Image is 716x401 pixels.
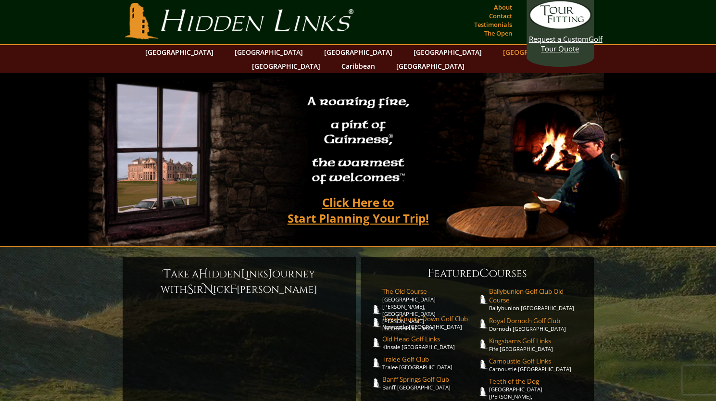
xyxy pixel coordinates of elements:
[203,282,213,297] span: N
[382,314,477,323] span: Royal County Down Golf Club
[382,375,477,391] a: Banff Springs Golf ClubBanff [GEOGRAPHIC_DATA]
[472,18,515,31] a: Testimonials
[241,266,246,282] span: L
[529,0,591,53] a: Request a CustomGolf Tour Quote
[319,45,397,59] a: [GEOGRAPHIC_DATA]
[163,266,171,282] span: T
[482,26,515,40] a: The Open
[382,287,477,296] span: The Old Course
[199,266,208,282] span: H
[382,335,477,351] a: Old Head Golf LinksKinsale [GEOGRAPHIC_DATA]
[479,266,489,281] span: C
[268,266,272,282] span: J
[382,335,477,343] span: Old Head Golf Links
[489,316,584,332] a: Royal Dornoch Golf ClubDornoch [GEOGRAPHIC_DATA]
[427,266,434,281] span: F
[487,9,515,23] a: Contact
[529,34,589,44] span: Request a Custom
[132,266,346,297] h6: ake a idden inks ourney with ir ick [PERSON_NAME]
[278,191,439,229] a: Click Here toStart Planning Your Trip!
[489,357,584,365] span: Carnoustie Golf Links
[391,59,469,73] a: [GEOGRAPHIC_DATA]
[489,377,584,386] span: Teeth of the Dog
[489,287,584,312] a: Ballybunion Golf Club Old CourseBallybunion [GEOGRAPHIC_DATA]
[140,45,218,59] a: [GEOGRAPHIC_DATA]
[409,45,487,59] a: [GEOGRAPHIC_DATA]
[489,287,584,304] span: Ballybunion Golf Club Old Course
[230,282,237,297] span: F
[382,355,477,363] span: Tralee Golf Club
[337,59,380,73] a: Caribbean
[489,316,584,325] span: Royal Dornoch Golf Club
[247,59,325,73] a: [GEOGRAPHIC_DATA]
[489,337,584,345] span: Kingsbarns Golf Links
[491,0,515,14] a: About
[489,357,584,373] a: Carnoustie Golf LinksCarnoustie [GEOGRAPHIC_DATA]
[301,90,415,191] h2: A roaring fire, a pint of Guinness , the warmest of welcomes™.
[382,355,477,371] a: Tralee Golf ClubTralee [GEOGRAPHIC_DATA]
[187,282,193,297] span: S
[230,45,308,59] a: [GEOGRAPHIC_DATA]
[370,266,584,281] h6: eatured ourses
[382,375,477,384] span: Banff Springs Golf Club
[382,314,477,330] a: Royal County Down Golf ClubNewcastle [GEOGRAPHIC_DATA]
[382,287,477,332] a: The Old Course[GEOGRAPHIC_DATA][PERSON_NAME], [GEOGRAPHIC_DATA][PERSON_NAME] [GEOGRAPHIC_DATA]
[489,337,584,352] a: Kingsbarns Golf LinksFife [GEOGRAPHIC_DATA]
[498,45,576,59] a: [GEOGRAPHIC_DATA]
